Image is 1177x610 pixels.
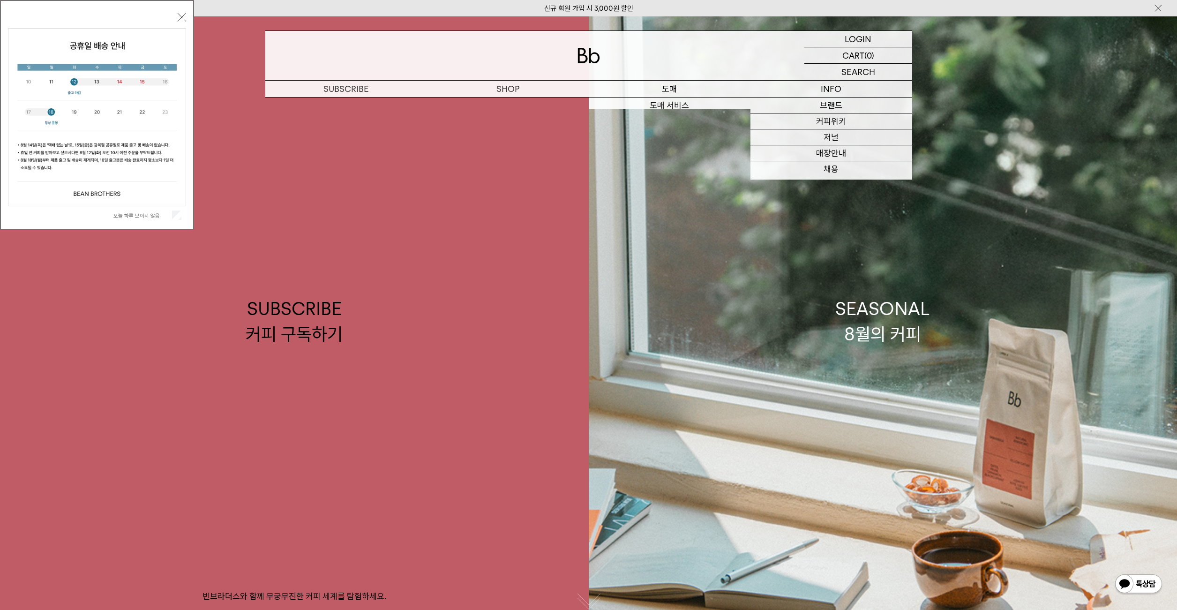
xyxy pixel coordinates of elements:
[804,47,912,64] a: CART (0)
[8,29,186,206] img: cb63d4bbb2e6550c365f227fdc69b27f_113810.jpg
[804,31,912,47] a: LOGIN
[750,81,912,97] p: INFO
[845,31,871,47] p: LOGIN
[750,145,912,161] a: 매장안내
[750,129,912,145] a: 저널
[577,48,600,63] img: 로고
[841,64,875,80] p: SEARCH
[835,296,930,346] div: SEASONAL 8월의 커피
[864,47,874,63] p: (0)
[113,212,170,219] label: 오늘 하루 보이지 않음
[265,81,427,97] a: SUBSCRIBE
[246,296,343,346] div: SUBSCRIBE 커피 구독하기
[750,113,912,129] a: 커피위키
[750,161,912,177] a: 채용
[750,98,912,113] a: 브랜드
[178,13,186,22] button: 닫기
[427,81,589,97] a: SHOP
[544,4,633,13] a: 신규 회원 가입 시 3,000원 할인
[1114,573,1163,596] img: 카카오톡 채널 1:1 채팅 버튼
[842,47,864,63] p: CART
[589,81,750,97] p: 도매
[589,98,750,113] a: 도매 서비스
